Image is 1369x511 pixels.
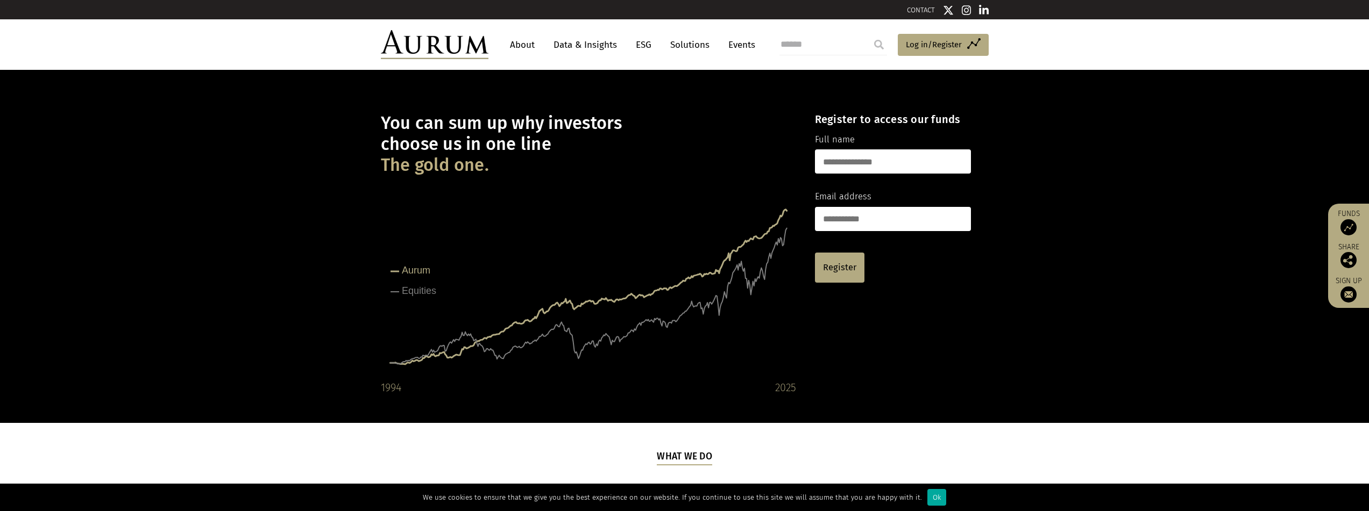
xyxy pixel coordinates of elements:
[775,379,796,396] div: 2025
[505,35,540,55] a: About
[1333,209,1364,235] a: Funds
[815,253,864,283] a: Register
[657,450,712,465] h5: What we do
[815,190,871,204] label: Email address
[962,5,971,16] img: Instagram icon
[907,6,935,14] a: CONTACT
[630,35,657,55] a: ESG
[548,35,622,55] a: Data & Insights
[815,113,971,126] h4: Register to access our funds
[815,133,855,147] label: Full name
[402,285,436,296] tspan: Equities
[402,265,430,276] tspan: Aurum
[898,34,989,56] a: Log in/Register
[927,489,946,506] div: Ok
[1333,276,1364,303] a: Sign up
[1340,219,1357,235] img: Access Funds
[381,30,488,59] img: Aurum
[381,379,401,396] div: 1994
[906,38,962,51] span: Log in/Register
[1333,243,1364,268] div: Share
[979,5,989,16] img: Linkedin icon
[1340,252,1357,268] img: Share this post
[943,5,954,16] img: Twitter icon
[1340,286,1357,303] img: Sign up to our newsletter
[723,35,755,55] a: Events
[868,34,890,55] input: Submit
[381,113,796,176] h1: You can sum up why investors choose us in one line
[381,155,489,176] span: The gold one.
[665,35,715,55] a: Solutions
